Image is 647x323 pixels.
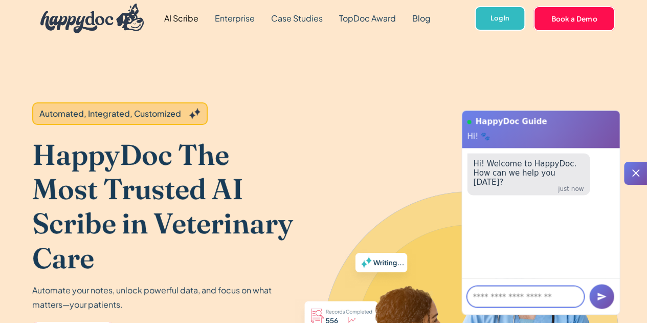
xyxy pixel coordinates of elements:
p: Automate your notes, unlock powerful data, and focus on what matters—your patients. [32,283,278,312]
div: Automated, Integrated, Customized [39,107,181,120]
img: HappyDoc Logo: A happy dog with his ear up, listening. [40,4,144,33]
img: Grey sparkles. [189,108,200,119]
h1: HappyDoc The Most Trusted AI Scribe in Veterinary Care [32,137,294,275]
a: home [32,1,144,36]
a: Book a Demo [533,6,615,31]
a: Log In [475,6,525,31]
